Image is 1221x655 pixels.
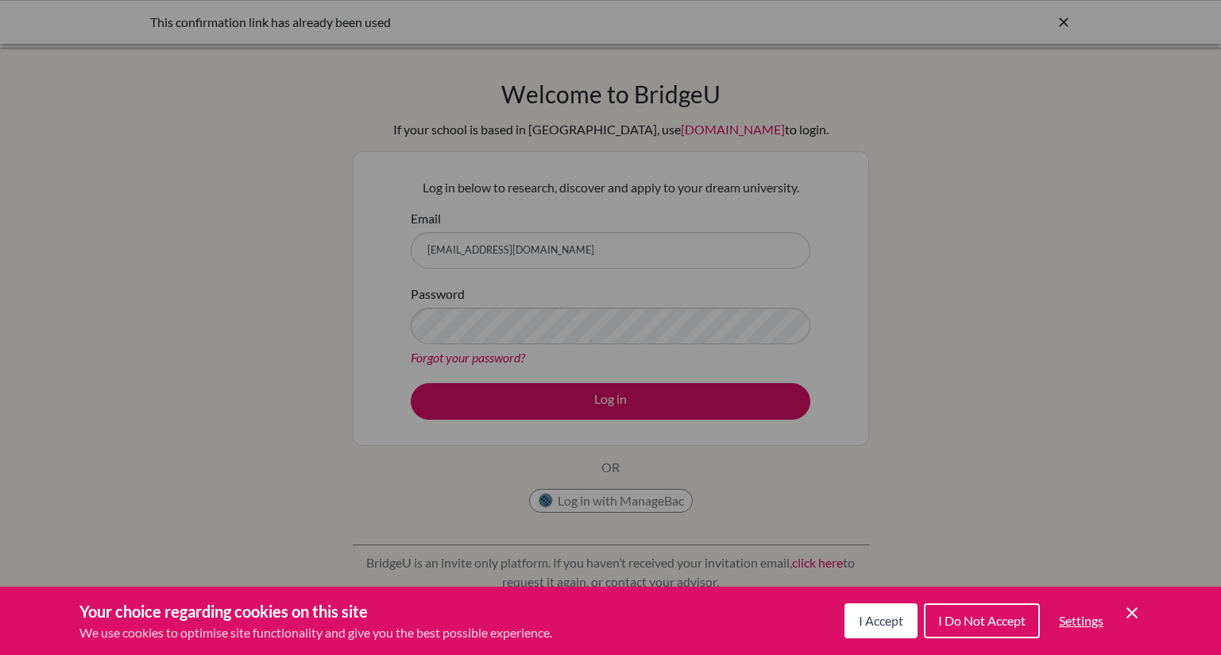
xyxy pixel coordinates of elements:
[844,603,918,638] button: I Accept
[938,613,1026,628] span: I Do Not Accept
[79,599,552,623] h3: Your choice regarding cookies on this site
[1122,603,1142,622] button: Save and close
[79,623,552,642] p: We use cookies to optimise site functionality and give you the best possible experience.
[1046,605,1116,637] button: Settings
[859,613,903,628] span: I Accept
[924,603,1040,638] button: I Do Not Accept
[1059,613,1103,628] span: Settings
